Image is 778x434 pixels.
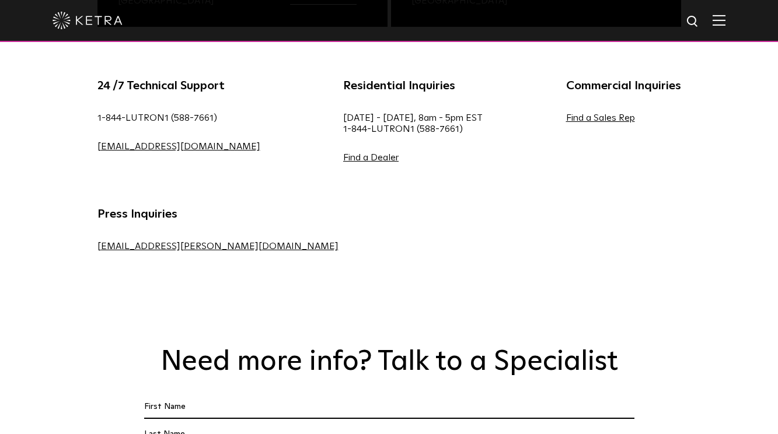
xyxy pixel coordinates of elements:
h5: 24 /7 Technical Support [97,76,260,95]
h5: Press Inquiries [97,205,339,223]
img: Hamburger%20Nav.svg [713,15,725,26]
img: search icon [686,15,700,29]
h5: Residential Inquiries [343,76,483,95]
a: [EMAIL_ADDRESS][DOMAIN_NAME] [97,142,260,151]
img: ketra-logo-2019-white [53,12,123,29]
a: Find a Dealer [343,153,399,162]
h2: Need more info? Talk to a Specialist [141,345,637,379]
a: [EMAIL_ADDRESS][PERSON_NAME][DOMAIN_NAME] [97,242,339,251]
a: 1-844-LUTRON1 (588-7661) [343,124,463,134]
a: 1-844-LUTRON1 (588-7661) [97,113,217,123]
p: [DATE] - [DATE], 8am - 5pm EST [343,113,483,135]
h5: Commercial Inquiries [566,76,681,95]
input: First Name [144,396,634,418]
a: Find a Sales Rep [566,113,635,123]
